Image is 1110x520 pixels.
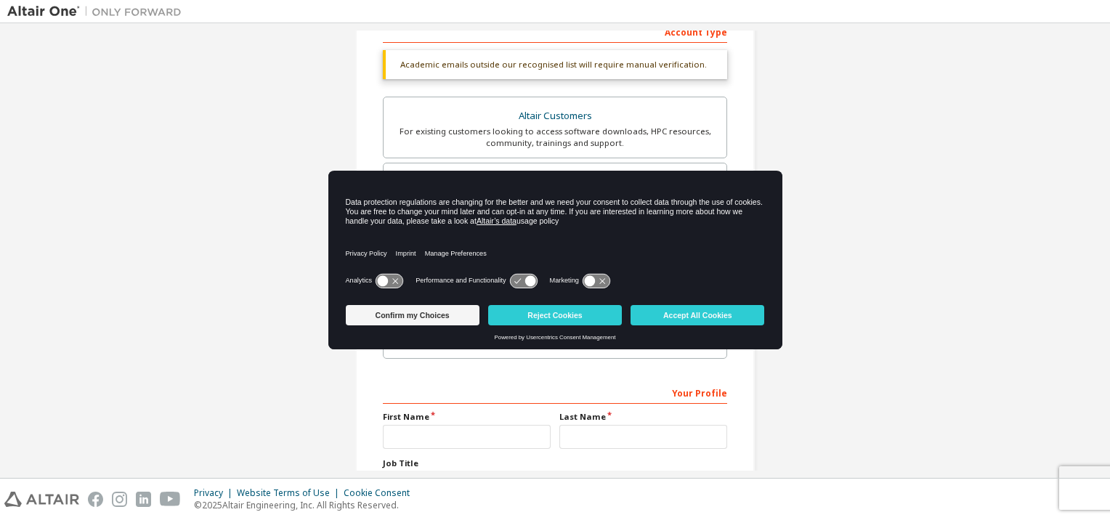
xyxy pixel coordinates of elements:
[383,50,727,79] div: Academic emails outside our recognised list will require manual verification.
[383,381,727,404] div: Your Profile
[160,492,181,507] img: youtube.svg
[88,492,103,507] img: facebook.svg
[194,487,237,499] div: Privacy
[344,487,418,499] div: Cookie Consent
[194,499,418,511] p: © 2025 Altair Engineering, Inc. All Rights Reserved.
[559,411,727,423] label: Last Name
[7,4,189,19] img: Altair One
[392,106,718,126] div: Altair Customers
[4,492,79,507] img: altair_logo.svg
[383,458,727,469] label: Job Title
[383,20,727,43] div: Account Type
[136,492,151,507] img: linkedin.svg
[383,411,551,423] label: First Name
[112,492,127,507] img: instagram.svg
[392,126,718,149] div: For existing customers looking to access software downloads, HPC resources, community, trainings ...
[237,487,344,499] div: Website Terms of Use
